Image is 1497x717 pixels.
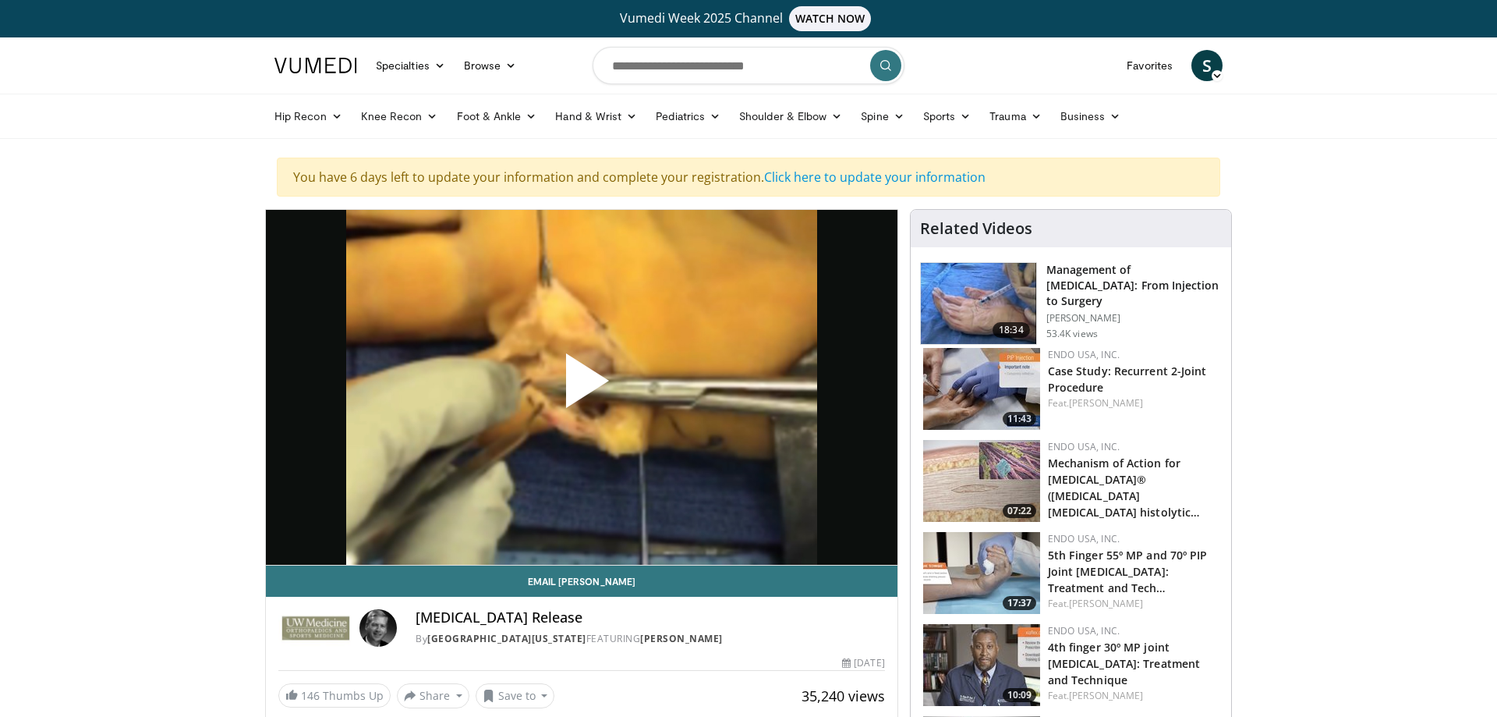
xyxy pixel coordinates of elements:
a: Hand & Wrist [546,101,646,132]
a: Endo USA, Inc. [1048,348,1120,361]
a: Knee Recon [352,101,448,132]
a: Shoulder & Elbow [730,101,851,132]
button: Play Video [441,311,722,463]
a: Specialties [366,50,455,81]
button: Save to [476,683,555,708]
a: Endo USA, Inc. [1048,624,1120,637]
a: Foot & Ankle [448,101,547,132]
div: Feat. [1048,689,1219,703]
a: [PERSON_NAME] [1069,689,1143,702]
a: [PERSON_NAME] [1069,597,1143,610]
a: Endo USA, Inc. [1048,440,1120,453]
span: 07:22 [1003,504,1036,518]
a: Endo USA, Inc. [1048,532,1120,545]
a: [GEOGRAPHIC_DATA][US_STATE] [427,632,586,645]
a: [PERSON_NAME] [1069,396,1143,410]
h4: Related Videos [920,219,1032,238]
a: Trauma [980,101,1051,132]
a: Case Study: Recurrent 2-Joint Procedure [1048,364,1207,395]
img: 8065f212-d011-4f4d-b273-cea272d03683.150x105_q85_crop-smart_upscale.jpg [923,624,1040,706]
span: 35,240 views [802,687,885,705]
a: S [1191,50,1223,81]
a: Business [1051,101,1131,132]
span: 18:34 [993,322,1030,338]
div: [DATE] [842,656,884,670]
p: 53.4K views [1046,328,1098,340]
img: VuMedi Logo [274,58,357,73]
img: 9476852b-d586-4d61-9b4a-8c7f020af3d3.150x105_q85_crop-smart_upscale.jpg [923,532,1040,614]
span: 11:43 [1003,412,1036,426]
span: 10:09 [1003,688,1036,702]
a: 18:34 Management of [MEDICAL_DATA]: From Injection to Surgery [PERSON_NAME] 53.4K views [920,262,1222,345]
a: 07:22 [923,440,1040,522]
h3: Management of [MEDICAL_DATA]: From Injection to Surgery [1046,262,1222,309]
img: 5ba3bb49-dd9f-4125-9852-d42629a0b25e.150x105_q85_crop-smart_upscale.jpg [923,348,1040,430]
input: Search topics, interventions [593,47,904,84]
button: Share [397,683,469,708]
a: Spine [851,101,913,132]
img: University of Washington [278,609,353,647]
div: You have 6 days left to update your information and complete your registration. [277,158,1220,197]
video-js: Video Player [266,210,897,566]
a: Browse [455,50,526,81]
div: Feat. [1048,597,1219,611]
img: Avatar [359,609,397,647]
a: 4th finger 30º MP joint [MEDICAL_DATA]: Treatment and Technique [1048,640,1201,687]
a: Sports [914,101,981,132]
span: 17:37 [1003,596,1036,610]
a: Vumedi Week 2025 ChannelWATCH NOW [277,6,1220,31]
img: 110489_0000_2.png.150x105_q85_crop-smart_upscale.jpg [921,263,1036,344]
a: 5th Finger 55º MP and 70º PIP Joint [MEDICAL_DATA]: Treatment and Tech… [1048,548,1208,595]
a: Favorites [1117,50,1182,81]
span: 146 [301,688,320,703]
div: Feat. [1048,396,1219,410]
a: Mechanism of Action for [MEDICAL_DATA]® ([MEDICAL_DATA] [MEDICAL_DATA] histolytic… [1048,456,1201,520]
a: 146 Thumbs Up [278,683,391,708]
a: Email [PERSON_NAME] [266,566,897,597]
a: 10:09 [923,624,1040,706]
div: By FEATURING [416,632,885,646]
a: [PERSON_NAME] [640,632,723,645]
span: WATCH NOW [789,6,872,31]
h4: [MEDICAL_DATA] Release [416,609,885,626]
img: 4f28c07a-856f-4770-928d-01fbaac11ded.150x105_q85_crop-smart_upscale.jpg [923,440,1040,522]
a: Click here to update your information [764,169,986,186]
a: 11:43 [923,348,1040,430]
a: Hip Recon [265,101,352,132]
a: Pediatrics [646,101,730,132]
a: 17:37 [923,532,1040,614]
p: [PERSON_NAME] [1046,312,1222,325]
